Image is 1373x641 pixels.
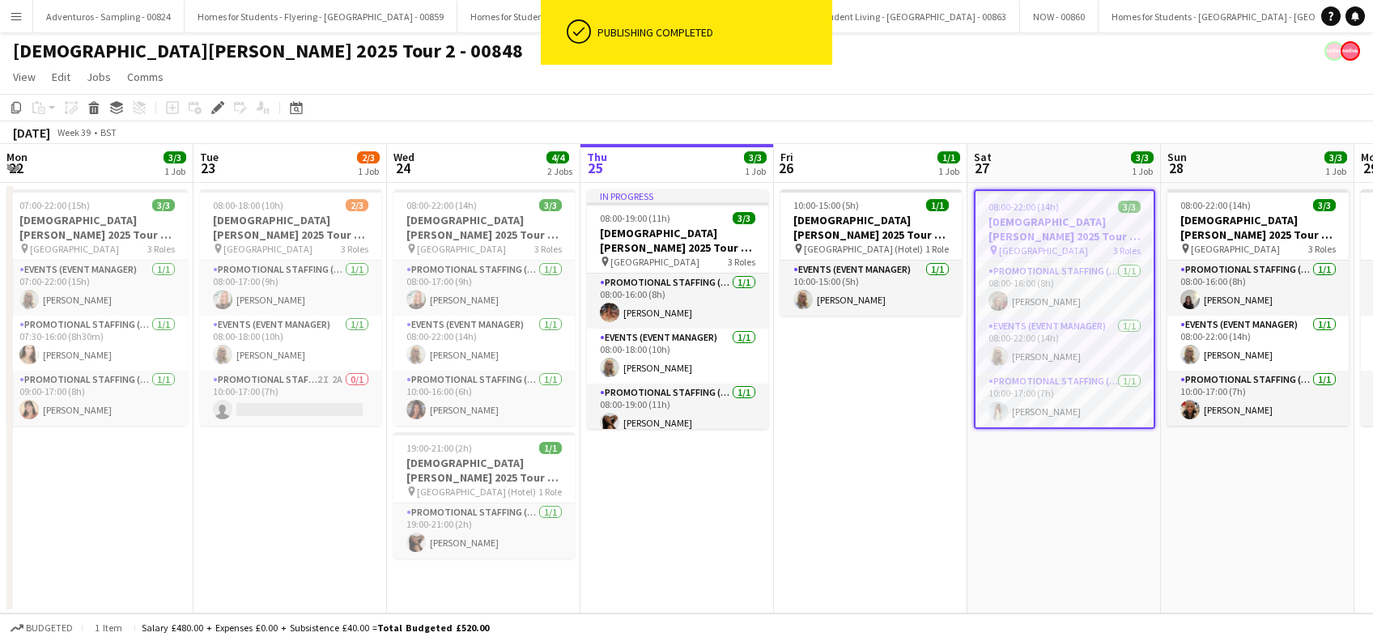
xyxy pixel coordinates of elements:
[6,150,28,164] span: Mon
[19,199,90,211] span: 07:00-22:00 (15h)
[976,214,1154,244] h3: [DEMOGRAPHIC_DATA][PERSON_NAME] 2025 Tour 2 - 00848 - [GEOGRAPHIC_DATA]
[547,165,572,177] div: 2 Jobs
[780,213,962,242] h3: [DEMOGRAPHIC_DATA][PERSON_NAME] 2025 Tour 2 - 00848 - Travel Day
[53,126,94,138] span: Week 39
[185,1,457,32] button: Homes for Students - Flyering - [GEOGRAPHIC_DATA] - 00859
[1167,189,1349,426] app-job-card: 08:00-22:00 (14h)3/3[DEMOGRAPHIC_DATA][PERSON_NAME] 2025 Tour 2 - 00848 - [GEOGRAPHIC_DATA] [GEOG...
[587,329,768,384] app-card-role: Events (Event Manager)1/108:00-18:00 (10h)[PERSON_NAME]
[974,189,1155,429] div: 08:00-22:00 (14h)3/3[DEMOGRAPHIC_DATA][PERSON_NAME] 2025 Tour 2 - 00848 - [GEOGRAPHIC_DATA] [GEOG...
[1167,316,1349,371] app-card-role: Events (Event Manager)1/108:00-22:00 (14h)[PERSON_NAME]
[925,243,949,255] span: 1 Role
[200,261,381,316] app-card-role: Promotional Staffing (Brand Ambassadors)1/108:00-17:00 (9h)[PERSON_NAME]
[976,372,1154,427] app-card-role: Promotional Staffing (Brand Ambassadors)1/110:00-17:00 (7h)[PERSON_NAME]
[393,432,575,558] app-job-card: 19:00-21:00 (2h)1/1[DEMOGRAPHIC_DATA][PERSON_NAME] 2025 Tour 2 - 00848 - Travel Day [GEOGRAPHIC_D...
[200,213,381,242] h3: [DEMOGRAPHIC_DATA][PERSON_NAME] 2025 Tour 2 - 00848 - [GEOGRAPHIC_DATA]
[6,189,188,426] app-job-card: 07:00-22:00 (15h)3/3[DEMOGRAPHIC_DATA][PERSON_NAME] 2025 Tour 2 - 00848 - [GEOGRAPHIC_DATA] [GEOG...
[745,165,766,177] div: 1 Job
[6,261,188,316] app-card-role: Events (Event Manager)1/107:00-22:00 (15h)[PERSON_NAME]
[783,1,1020,32] button: Fresh Student Living - [GEOGRAPHIC_DATA] - 00863
[200,371,381,426] app-card-role: Promotional Staffing (Brand Ambassadors)2I2A0/110:00-17:00 (7h)
[13,39,523,63] h1: [DEMOGRAPHIC_DATA][PERSON_NAME] 2025 Tour 2 - 00848
[587,189,768,202] div: In progress
[587,189,768,429] app-job-card: In progress08:00-19:00 (11h)3/3[DEMOGRAPHIC_DATA][PERSON_NAME] 2025 Tour 2 - 00848 - [GEOGRAPHIC_...
[200,189,381,426] div: 08:00-18:00 (10h)2/3[DEMOGRAPHIC_DATA][PERSON_NAME] 2025 Tour 2 - 00848 - [GEOGRAPHIC_DATA] [GEOG...
[733,212,755,224] span: 3/3
[744,151,767,163] span: 3/3
[223,243,312,255] span: [GEOGRAPHIC_DATA]
[406,199,477,211] span: 08:00-22:00 (14h)
[1324,151,1347,163] span: 3/3
[200,150,219,164] span: Tue
[976,317,1154,372] app-card-role: Events (Event Manager)1/108:00-22:00 (14h)[PERSON_NAME]
[198,159,219,177] span: 23
[728,256,755,268] span: 3 Roles
[200,316,381,371] app-card-role: Events (Event Manager)1/108:00-18:00 (10h)[PERSON_NAME]
[377,622,489,634] span: Total Budgeted £520.00
[538,486,562,498] span: 1 Role
[804,243,923,255] span: [GEOGRAPHIC_DATA] (Hotel)
[393,213,575,242] h3: [DEMOGRAPHIC_DATA][PERSON_NAME] 2025 Tour 2 - 00848 - [GEOGRAPHIC_DATA]
[1165,159,1187,177] span: 28
[357,151,380,163] span: 2/3
[937,151,960,163] span: 1/1
[1167,213,1349,242] h3: [DEMOGRAPHIC_DATA][PERSON_NAME] 2025 Tour 2 - 00848 - [GEOGRAPHIC_DATA]
[539,442,562,454] span: 1/1
[33,1,185,32] button: Adventuros - Sampling - 00824
[393,261,575,316] app-card-role: Promotional Staffing (Brand Ambassadors)1/108:00-17:00 (9h)[PERSON_NAME]
[1118,201,1141,213] span: 3/3
[1313,199,1336,211] span: 3/3
[393,189,575,426] app-job-card: 08:00-22:00 (14h)3/3[DEMOGRAPHIC_DATA][PERSON_NAME] 2025 Tour 2 - 00848 - [GEOGRAPHIC_DATA] [GEOG...
[6,371,188,426] app-card-role: Promotional Staffing (Brand Ambassadors)1/109:00-17:00 (8h)[PERSON_NAME]
[1325,165,1346,177] div: 1 Job
[938,165,959,177] div: 1 Job
[974,150,992,164] span: Sat
[87,70,111,84] span: Jobs
[164,151,186,163] span: 3/3
[45,66,77,87] a: Edit
[406,442,472,454] span: 19:00-21:00 (2h)
[534,243,562,255] span: 3 Roles
[393,371,575,426] app-card-role: Promotional Staffing (Brand Ambassadors)1/110:00-16:00 (6h)[PERSON_NAME]
[393,316,575,371] app-card-role: Events (Event Manager)1/108:00-22:00 (14h)[PERSON_NAME]
[926,199,949,211] span: 1/1
[13,70,36,84] span: View
[164,165,185,177] div: 1 Job
[971,159,992,177] span: 27
[1132,165,1153,177] div: 1 Job
[13,125,50,141] div: [DATE]
[780,150,793,164] span: Fri
[391,159,414,177] span: 24
[587,384,768,439] app-card-role: Promotional Staffing (Brand Ambassadors)1/108:00-19:00 (11h)[PERSON_NAME]
[147,243,175,255] span: 3 Roles
[121,66,170,87] a: Comms
[780,261,962,316] app-card-role: Events (Event Manager)1/110:00-15:00 (5h)[PERSON_NAME]
[358,165,379,177] div: 1 Job
[1167,261,1349,316] app-card-role: Promotional Staffing (Brand Ambassadors)1/108:00-16:00 (8h)[PERSON_NAME]
[30,243,119,255] span: [GEOGRAPHIC_DATA]
[600,212,670,224] span: 08:00-19:00 (11h)
[976,262,1154,317] app-card-role: Promotional Staffing (Brand Ambassadors)1/108:00-16:00 (8h)[PERSON_NAME]
[6,316,188,371] app-card-role: Promotional Staffing (Brand Ambassadors)1/107:30-16:00 (8h30m)[PERSON_NAME]
[6,213,188,242] h3: [DEMOGRAPHIC_DATA][PERSON_NAME] 2025 Tour 2 - 00848 - [GEOGRAPHIC_DATA]
[780,189,962,316] app-job-card: 10:00-15:00 (5h)1/1[DEMOGRAPHIC_DATA][PERSON_NAME] 2025 Tour 2 - 00848 - Travel Day [GEOGRAPHIC_D...
[1167,371,1349,426] app-card-role: Promotional Staffing (Brand Ambassadors)1/110:00-17:00 (7h)[PERSON_NAME]
[152,199,175,211] span: 3/3
[999,244,1088,257] span: [GEOGRAPHIC_DATA]
[417,486,536,498] span: [GEOGRAPHIC_DATA] (Hotel)
[4,159,28,177] span: 22
[6,66,42,87] a: View
[539,199,562,211] span: 3/3
[417,243,506,255] span: [GEOGRAPHIC_DATA]
[26,622,73,634] span: Budgeted
[213,199,283,211] span: 08:00-18:00 (10h)
[341,243,368,255] span: 3 Roles
[142,622,489,634] div: Salary £480.00 + Expenses £0.00 + Subsistence £40.00 =
[8,619,75,637] button: Budgeted
[1308,243,1336,255] span: 3 Roles
[393,150,414,164] span: Wed
[587,274,768,329] app-card-role: Promotional Staffing (Brand Ambassadors)1/108:00-16:00 (8h)[PERSON_NAME]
